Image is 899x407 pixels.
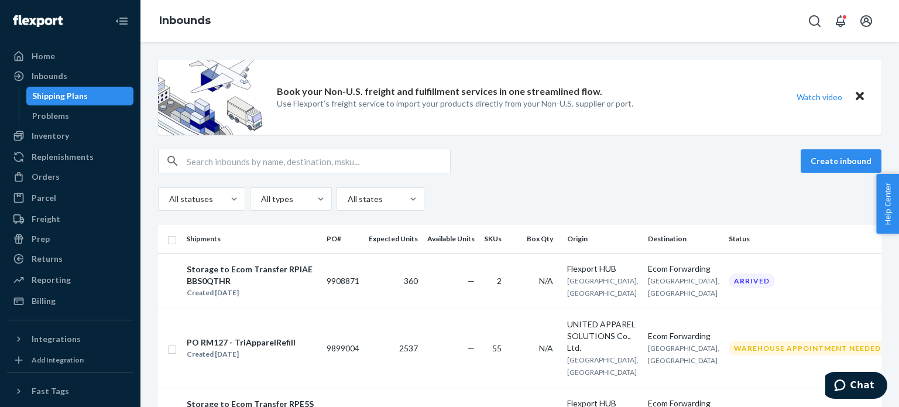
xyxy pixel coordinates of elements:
th: Origin [562,225,643,253]
a: Billing [7,292,133,310]
input: All types [260,193,261,205]
td: 9908871 [322,253,364,309]
button: Open notifications [829,9,852,33]
a: Problems [26,107,134,125]
span: — [468,343,475,353]
button: Fast Tags [7,382,133,401]
div: Freight [32,213,60,225]
div: Flexport HUB [567,263,639,275]
span: [GEOGRAPHIC_DATA], [GEOGRAPHIC_DATA] [567,276,639,297]
input: All statuses [168,193,169,205]
a: Parcel [7,189,133,207]
div: Returns [32,253,63,265]
div: Replenishments [32,151,94,163]
a: Prep [7,230,133,248]
div: UNITED APPAREL SOLUTIONS Co., Ltd. [567,319,639,354]
div: Ecom Forwarding [648,263,719,275]
p: Book your Non-U.S. freight and fulfillment services in one streamlined flow. [277,85,602,98]
div: Inbounds [32,70,67,82]
th: SKUs [479,225,511,253]
div: Home [32,50,55,62]
div: Created [DATE] [187,287,317,299]
div: PO RM127 - TriApparelRefill [187,337,296,348]
td: 9899004 [322,309,364,388]
th: Destination [643,225,724,253]
input: All states [346,193,348,205]
a: Orders [7,167,133,186]
span: 2537 [399,343,418,353]
th: Available Units [423,225,479,253]
div: Integrations [32,333,81,345]
div: Ecom Forwarding [648,330,719,342]
span: N/A [539,276,553,286]
div: Orders [32,171,60,183]
button: Close Navigation [110,9,133,33]
a: Freight [7,210,133,228]
p: Use Flexport’s freight service to import your products directly from your Non-U.S. supplier or port. [277,98,633,110]
img: Flexport logo [13,15,63,27]
span: 55 [492,343,502,353]
button: Close [852,88,867,105]
th: PO# [322,225,364,253]
button: Open account menu [855,9,878,33]
button: Watch video [789,88,850,105]
button: Open Search Box [803,9,826,33]
button: Integrations [7,330,133,348]
span: N/A [539,343,553,353]
div: Fast Tags [32,385,69,397]
a: Reporting [7,271,133,289]
button: Create inbound [801,149,881,173]
th: Status [724,225,895,253]
a: Add Integration [7,353,133,367]
a: Inventory [7,126,133,145]
a: Inbounds [7,67,133,85]
a: Shipping Plans [26,87,134,105]
div: Parcel [32,192,56,204]
div: Arrived [729,273,775,288]
a: Inbounds [159,14,211,27]
th: Shipments [181,225,322,253]
a: Home [7,47,133,66]
th: Box Qty [511,225,562,253]
div: Storage to Ecom Transfer RPIAEBBS0QTHR [187,264,317,287]
span: [GEOGRAPHIC_DATA], [GEOGRAPHIC_DATA] [648,276,719,297]
input: Search inbounds by name, destination, msku... [187,149,450,173]
div: Shipping Plans [32,90,88,102]
iframe: Opens a widget where you can chat to one of our agents [825,372,887,401]
div: Add Integration [32,355,84,365]
div: Reporting [32,274,71,286]
div: Inventory [32,130,69,142]
span: [GEOGRAPHIC_DATA], [GEOGRAPHIC_DATA] [567,355,639,377]
span: 2 [497,276,502,286]
div: Warehouse Appointment Needed [729,341,886,355]
th: Expected Units [364,225,423,253]
div: Problems [32,110,69,122]
span: — [468,276,475,286]
span: [GEOGRAPHIC_DATA], [GEOGRAPHIC_DATA] [648,344,719,365]
a: Replenishments [7,148,133,166]
div: Prep [32,233,50,245]
div: Billing [32,295,56,307]
a: Returns [7,249,133,268]
span: 360 [404,276,418,286]
button: Help Center [876,174,899,234]
div: Created [DATE] [187,348,296,360]
ol: breadcrumbs [150,4,220,38]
